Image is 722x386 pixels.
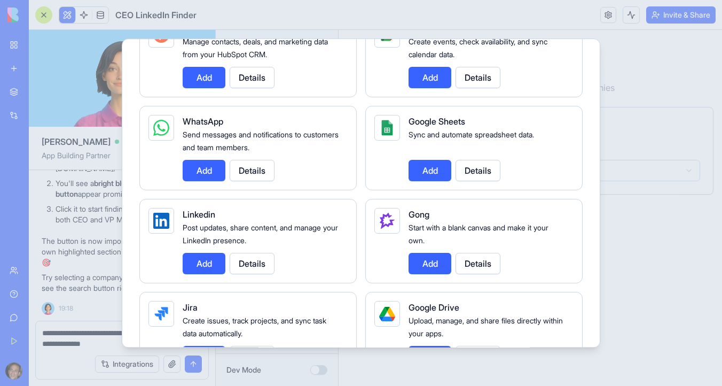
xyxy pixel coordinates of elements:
[183,302,198,313] span: Jira
[183,223,338,245] span: Post updates, share content, and manage your LinkedIn presence.
[183,209,215,220] span: Linkedin
[183,253,225,274] button: Add
[22,106,362,117] div: Choose a company that needs executive LinkedIn profiles found
[22,90,362,103] div: Select Company
[409,316,563,338] span: Upload, manage, and share files directly within your apps.
[456,253,500,274] button: Details
[409,253,451,274] button: Add
[230,253,274,274] button: Details
[183,160,225,181] button: Add
[230,67,274,88] button: Details
[409,67,451,88] button: Add
[409,209,429,220] span: Gong
[409,346,451,367] button: Add
[409,130,534,139] span: Sync and automate spreadsheet data.
[456,346,500,367] button: Details
[183,116,223,127] span: WhatsApp
[230,346,274,367] button: Details
[183,130,339,152] span: Send messages and notifications to customers and team members.
[409,223,548,245] span: Start with a blank canvas and make it your own.
[183,316,326,338] span: Create issues, track projects, and sync task data automatically.
[9,51,375,64] p: Search for missing executive LinkedIn profiles for your companies
[183,67,225,88] button: Add
[456,160,500,181] button: Details
[409,160,451,181] button: Add
[183,346,225,367] button: Add
[409,302,459,313] span: Google Drive
[9,32,375,51] h1: Profile Finder
[456,67,500,88] button: Details
[230,160,274,181] button: Details
[409,116,465,127] span: Google Sheets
